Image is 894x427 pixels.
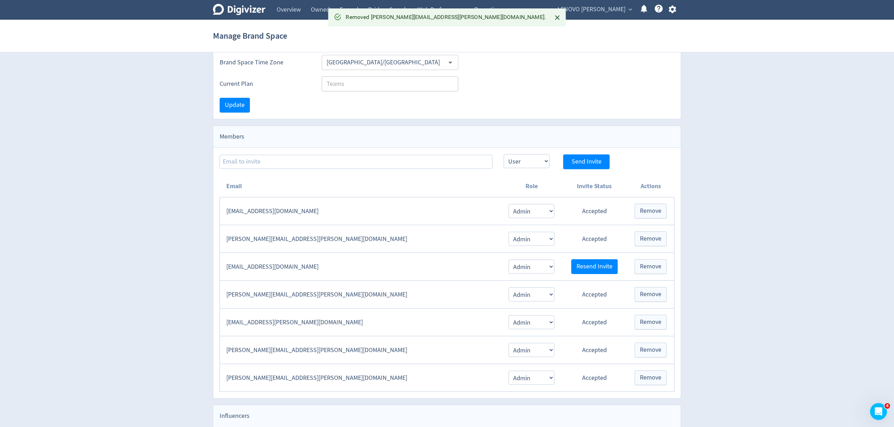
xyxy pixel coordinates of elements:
[213,25,287,47] h1: Manage Brand Space
[884,403,890,409] span: 4
[577,263,612,270] span: Resend Invite
[220,176,502,197] th: Email
[220,336,502,364] td: [PERSON_NAME][EMAIL_ADDRESS][PERSON_NAME][DOMAIN_NAME]
[561,176,627,197] th: Invite Status
[220,281,502,308] td: [PERSON_NAME][EMAIL_ADDRESS][PERSON_NAME][DOMAIN_NAME]
[635,204,667,218] button: Remove
[561,336,627,364] td: Accepted
[220,308,502,336] td: [EMAIL_ADDRESS][PERSON_NAME][DOMAIN_NAME]
[635,343,667,357] button: Remove
[213,126,681,148] div: Members
[640,208,661,214] span: Remove
[445,57,456,68] button: Open
[552,12,563,24] button: Close
[640,347,661,353] span: Remove
[627,176,674,197] th: Actions
[561,364,627,392] td: Accepted
[635,287,667,302] button: Remove
[502,176,561,197] th: Role
[220,225,502,253] td: [PERSON_NAME][EMAIL_ADDRESS][PERSON_NAME][DOMAIN_NAME]
[561,281,627,308] td: Accepted
[640,236,661,242] span: Remove
[220,364,502,392] td: [PERSON_NAME][EMAIL_ADDRESS][PERSON_NAME][DOMAIN_NAME]
[220,98,250,113] button: Update
[635,315,667,330] button: Remove
[561,197,627,225] td: Accepted
[640,375,661,381] span: Remove
[640,291,661,298] span: Remove
[627,6,634,13] span: expand_more
[220,155,492,169] input: Email to invite
[572,159,602,165] span: Send Invite
[635,370,667,385] button: Remove
[635,231,667,246] button: Remove
[558,4,625,15] span: LENOVO [PERSON_NAME]
[225,102,245,108] span: Update
[561,308,627,336] td: Accepted
[563,154,610,169] button: Send Invite
[220,197,502,225] td: [EMAIL_ADDRESS][DOMAIN_NAME]
[635,259,667,274] button: Remove
[555,4,634,15] button: LENOVO [PERSON_NAME]
[220,253,502,281] td: [EMAIL_ADDRESS][DOMAIN_NAME]
[220,58,310,67] label: Brand Space Time Zone
[640,319,661,325] span: Remove
[561,225,627,253] td: Accepted
[870,403,887,420] iframe: Intercom live chat
[220,79,310,88] label: Current Plan
[571,259,618,274] button: Resend Invite
[213,405,681,427] div: Influencers
[640,263,661,270] span: Remove
[324,57,445,68] input: Select Timezone
[346,11,546,24] div: Removed [PERSON_NAME][EMAIL_ADDRESS][PERSON_NAME][DOMAIN_NAME].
